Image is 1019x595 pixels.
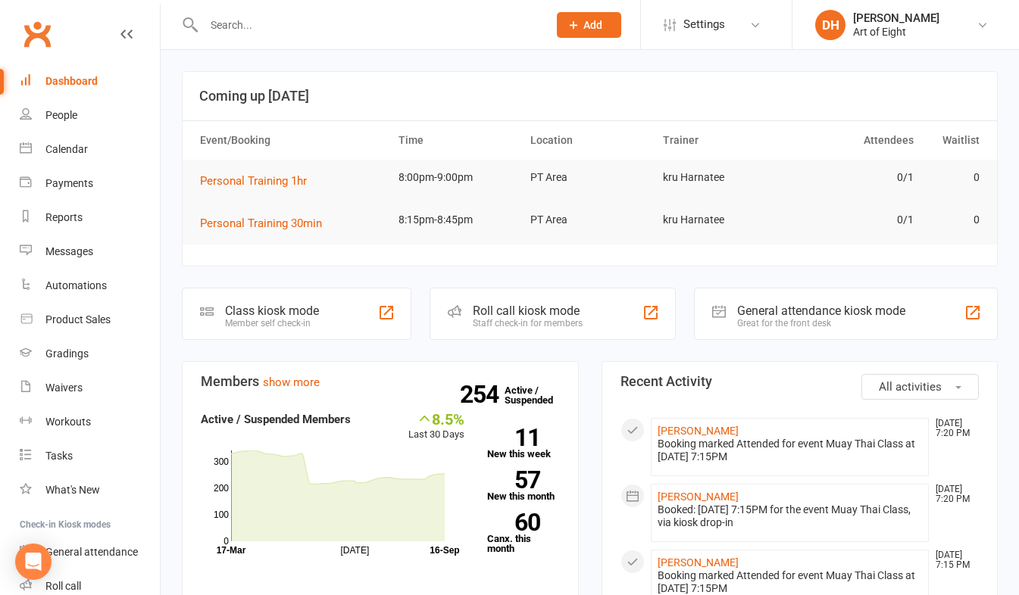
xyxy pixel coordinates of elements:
button: Add [557,12,621,38]
td: 0 [921,202,986,238]
a: [PERSON_NAME] [658,425,739,437]
a: What's New [20,473,160,507]
div: Payments [45,177,93,189]
strong: Active / Suspended Members [201,413,351,426]
div: General attendance kiosk mode [737,304,905,318]
a: Reports [20,201,160,235]
a: Workouts [20,405,160,439]
div: Booking marked Attended for event Muay Thai Class at [DATE] 7:15PM [658,569,923,595]
div: [PERSON_NAME] [853,11,939,25]
a: 60Canx. this month [487,513,560,553]
a: Waivers [20,371,160,405]
a: [PERSON_NAME] [658,491,739,503]
a: Gradings [20,337,160,371]
div: Tasks [45,450,73,462]
div: Booking marked Attended for event Muay Thai Class at [DATE] 7:15PM [658,438,923,463]
td: PT Area [524,160,656,195]
a: Automations [20,269,160,303]
th: Trainer [656,121,789,160]
div: Art of Eight [853,25,939,39]
div: People [45,109,77,121]
a: 11New this week [487,428,560,459]
a: People [20,98,160,132]
strong: 57 [487,469,540,491]
time: [DATE] 7:20 PM [928,484,978,504]
div: Waivers [45,382,83,394]
span: Personal Training 30min [200,217,322,230]
h3: Recent Activity [620,374,980,389]
h3: Coming up [DATE] [199,89,980,104]
td: PT Area [524,202,656,238]
div: 8.5% [408,410,464,427]
div: General attendance [45,546,138,558]
a: 57New this month [487,471,560,501]
div: Dashboard [45,75,98,87]
div: Reports [45,211,83,223]
time: [DATE] 7:15 PM [928,550,978,570]
button: Personal Training 30min [200,214,333,232]
td: 8:00pm-9:00pm [392,160,524,195]
span: Settings [683,8,725,42]
td: kru Harnatee [656,160,789,195]
th: Location [524,121,656,160]
a: [PERSON_NAME] [658,556,739,569]
div: Roll call kiosk mode [473,304,583,318]
span: Add [583,19,602,31]
th: Waitlist [921,121,986,160]
a: General attendance kiosk mode [20,535,160,569]
div: Workouts [45,416,91,428]
a: Messages [20,235,160,269]
div: DH [815,10,846,40]
h3: Members [201,374,560,389]
th: Attendees [788,121,921,160]
div: Class kiosk mode [225,304,319,318]
strong: 60 [487,511,540,534]
th: Time [392,121,524,160]
a: Calendar [20,132,160,167]
div: Great for the front desk [737,318,905,329]
div: What's New [45,484,100,496]
time: [DATE] 7:20 PM [928,419,978,438]
a: Dashboard [20,64,160,98]
td: 8:15pm-8:45pm [392,202,524,238]
div: Open Intercom Messenger [15,544,52,580]
div: Calendar [45,143,88,155]
strong: 254 [460,383,505,406]
a: Clubworx [18,15,56,53]
div: Messages [45,245,93,257]
td: 0/1 [788,202,921,238]
button: Personal Training 1hr [200,172,317,190]
span: Personal Training 1hr [200,174,307,188]
div: Member self check-in [225,318,319,329]
a: 254Active / Suspended [505,374,571,416]
div: Last 30 Days [408,410,464,443]
a: Tasks [20,439,160,473]
a: Payments [20,167,160,201]
span: All activities [879,380,942,394]
td: kru Harnatee [656,202,789,238]
th: Event/Booking [193,121,392,160]
a: show more [263,375,320,389]
button: All activities [861,374,979,400]
div: Product Sales [45,313,111,326]
div: Roll call [45,580,81,592]
div: Automations [45,279,107,291]
div: Gradings [45,347,89,360]
td: 0 [921,160,986,195]
td: 0/1 [788,160,921,195]
input: Search... [199,14,537,36]
strong: 11 [487,426,540,449]
div: Booked: [DATE] 7:15PM for the event Muay Thai Class, via kiosk drop-in [658,503,923,529]
div: Staff check-in for members [473,318,583,329]
a: Product Sales [20,303,160,337]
